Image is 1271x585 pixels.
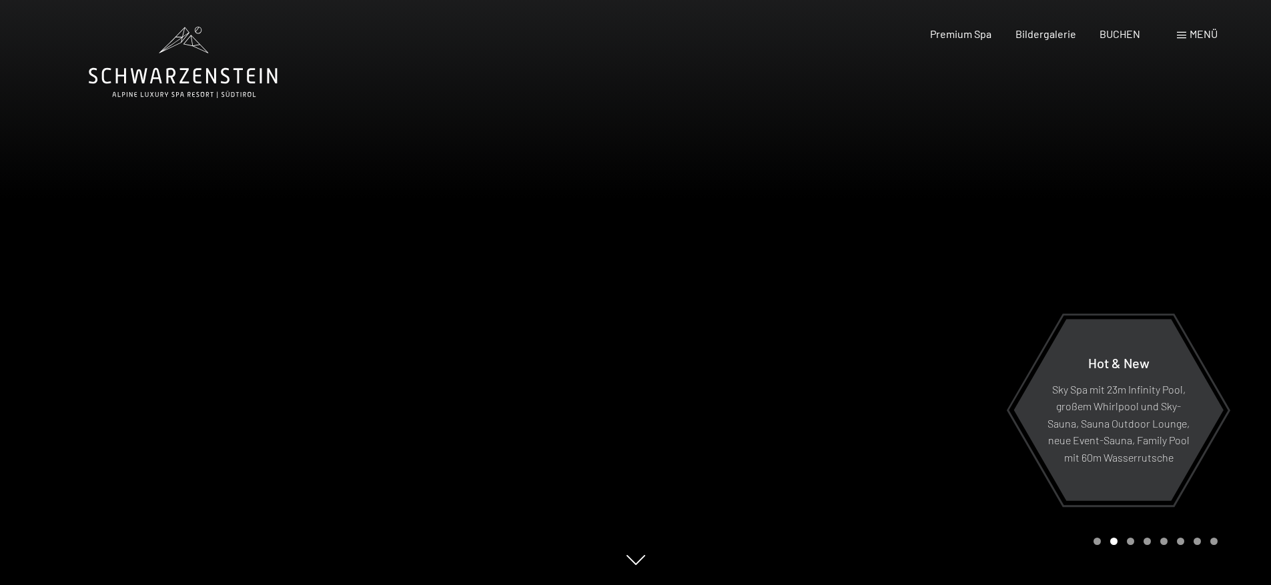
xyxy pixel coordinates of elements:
div: Carousel Page 7 [1194,538,1201,545]
a: Hot & New Sky Spa mit 23m Infinity Pool, großem Whirlpool und Sky-Sauna, Sauna Outdoor Lounge, ne... [1013,318,1224,502]
div: Carousel Page 6 [1177,538,1184,545]
div: Carousel Page 5 [1160,538,1168,545]
span: Hot & New [1088,354,1150,370]
div: Carousel Page 8 [1210,538,1218,545]
div: Carousel Page 3 [1127,538,1134,545]
div: Carousel Page 2 (Current Slide) [1110,538,1118,545]
a: Premium Spa [930,27,991,40]
a: BUCHEN [1100,27,1140,40]
a: Bildergalerie [1015,27,1076,40]
div: Carousel Page 1 [1094,538,1101,545]
span: Menü [1190,27,1218,40]
div: Carousel Pagination [1089,538,1218,545]
div: Carousel Page 4 [1144,538,1151,545]
p: Sky Spa mit 23m Infinity Pool, großem Whirlpool und Sky-Sauna, Sauna Outdoor Lounge, neue Event-S... [1046,380,1191,466]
